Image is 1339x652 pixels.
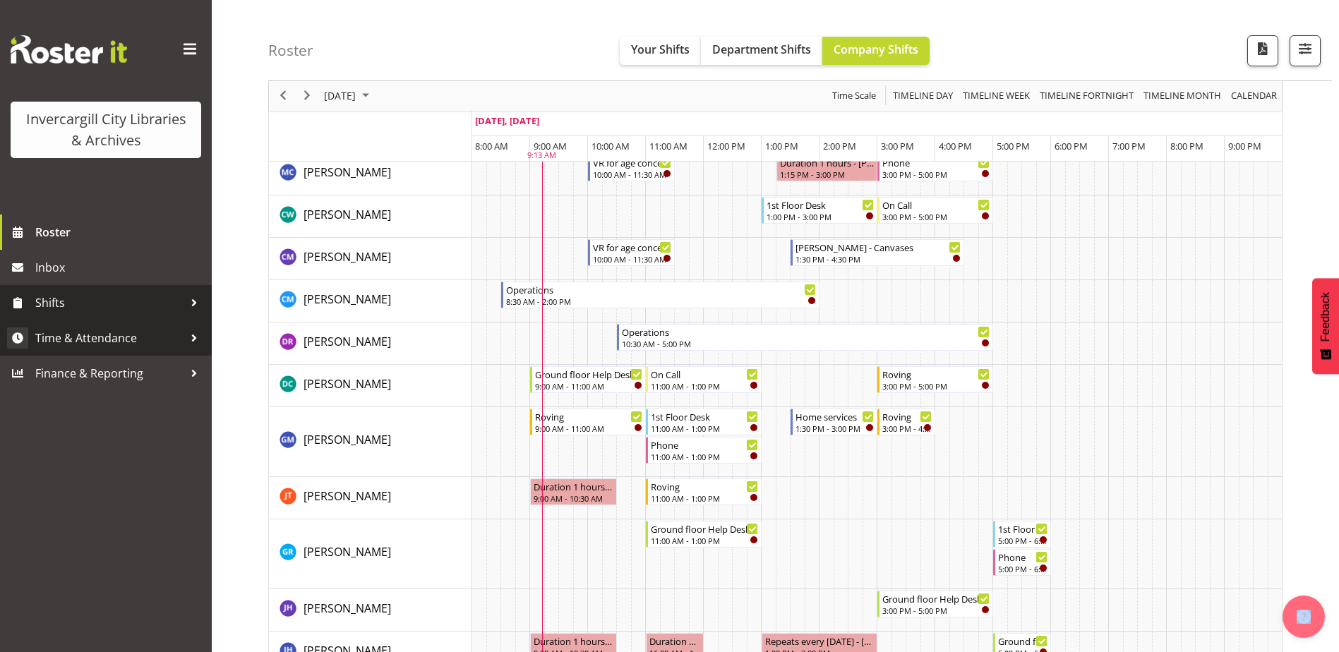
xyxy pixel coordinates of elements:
span: 9:00 AM [534,140,567,152]
div: Gabriel McKay Smith"s event - Roving Begin From Wednesday, September 24, 2025 at 9:00:00 AM GMT+1... [530,409,646,435]
div: Phone [998,550,1047,564]
div: Gabriel McKay Smith"s event - 1st Floor Desk Begin From Wednesday, September 24, 2025 at 11:00:00... [646,409,762,435]
span: calendar [1230,87,1278,105]
div: Invercargill City Libraries & Archives [25,109,187,151]
span: [DATE], [DATE] [475,114,539,127]
a: [PERSON_NAME] [304,333,391,350]
button: Time Scale [830,87,879,105]
span: [PERSON_NAME] [304,291,391,307]
td: Glen Tomlinson resource [269,477,472,519]
div: 5:00 PM - 6:00 PM [998,535,1047,546]
td: Catherine Wilson resource [269,195,472,238]
div: 11:00 AM - 1:00 PM [651,451,758,462]
div: next period [295,81,319,111]
div: Duration 1 hours - [PERSON_NAME] [534,479,613,493]
div: 9:00 AM - 11:00 AM [535,423,642,434]
div: 10:30 AM - 5:00 PM [622,338,990,349]
span: Your Shifts [631,42,690,57]
div: Donald Cunningham"s event - Roving Begin From Wednesday, September 24, 2025 at 3:00:00 PM GMT+12:... [877,366,993,393]
div: Cindy Mulrooney"s event - Operations Begin From Wednesday, September 24, 2025 at 8:30:00 AM GMT+1... [501,282,819,308]
div: 3:00 PM - 5:00 PM [882,605,990,616]
div: 11:00 AM - 1:00 PM [651,380,758,392]
span: 2:00 PM [823,140,856,152]
div: Gabriel McKay Smith"s event - Phone Begin From Wednesday, September 24, 2025 at 11:00:00 AM GMT+1... [646,437,762,464]
img: Rosterit website logo [11,35,127,64]
a: [PERSON_NAME] [304,248,391,265]
div: Ground floor Help Desk [998,634,1047,648]
div: Chamique Mamolo"s event - Arty Arvo - Canvases Begin From Wednesday, September 24, 2025 at 1:30:0... [791,239,964,266]
span: [PERSON_NAME] [304,544,391,560]
div: 8:30 AM - 2:00 PM [506,296,816,307]
div: 3:00 PM - 4:00 PM [882,423,932,434]
span: Time Scale [831,87,877,105]
div: 9:00 AM - 10:30 AM [534,493,613,504]
div: 1st Floor Desk [651,409,758,423]
div: 10:00 AM - 11:30 AM [593,169,671,180]
span: 5:00 PM [997,140,1030,152]
div: Roving [882,409,932,423]
span: 7:00 PM [1112,140,1146,152]
td: Debra Robinson resource [269,322,472,365]
div: Phone [882,155,990,169]
span: 8:00 AM [475,140,508,152]
span: [PERSON_NAME] [304,334,391,349]
td: Grace Roscoe-Squires resource [269,519,472,589]
div: Operations [506,282,816,296]
a: [PERSON_NAME] [304,164,391,181]
span: 3:00 PM [881,140,914,152]
div: Home services [795,409,874,423]
div: Catherine Wilson"s event - On Call Begin From Wednesday, September 24, 2025 at 3:00:00 PM GMT+12:... [877,197,993,224]
div: Ground floor Help Desk [651,521,758,536]
td: Jill Harpur resource [269,589,472,632]
a: [PERSON_NAME] [304,600,391,617]
div: Glen Tomlinson"s event - Roving Begin From Wednesday, September 24, 2025 at 11:00:00 AM GMT+12:00... [646,478,762,505]
div: Donald Cunningham"s event - Ground floor Help Desk Begin From Wednesday, September 24, 2025 at 9:... [530,366,646,393]
span: 8:00 PM [1170,140,1203,152]
span: 6:00 PM [1055,140,1088,152]
div: 1:30 PM - 3:00 PM [795,423,874,434]
div: Duration 1 hours - [PERSON_NAME] [534,634,613,648]
button: Timeline Month [1141,87,1224,105]
div: Phone [651,437,758,452]
div: 1st Floor Desk [998,521,1047,536]
div: Roving [651,479,758,493]
div: Glen Tomlinson"s event - Duration 1 hours - Glen Tomlinson Begin From Wednesday, September 24, 20... [530,478,617,505]
button: Download a PDF of the roster for the current day [1247,35,1278,66]
div: Duration 1 hours - [PERSON_NAME] [649,634,700,648]
div: 1st Floor Desk [767,198,874,212]
span: Inbox [35,257,205,278]
span: [PERSON_NAME] [304,432,391,447]
div: previous period [271,81,295,111]
div: 5:00 PM - 6:00 PM [998,563,1047,574]
button: September 2025 [322,87,376,105]
span: Department Shifts [712,42,811,57]
span: Company Shifts [834,42,918,57]
div: 11:00 AM - 1:00 PM [651,493,758,504]
div: 1:00 PM - 3:00 PM [767,211,874,222]
div: 1:15 PM - 3:00 PM [780,169,875,180]
a: [PERSON_NAME] [304,543,391,560]
div: 10:00 AM - 11:30 AM [593,253,671,265]
div: 11:00 AM - 1:00 PM [651,423,758,434]
button: Timeline Week [961,87,1033,105]
span: Timeline Month [1142,87,1223,105]
div: 3:00 PM - 5:00 PM [882,211,990,222]
a: [PERSON_NAME] [304,375,391,392]
div: Roving [535,409,642,423]
span: [PERSON_NAME] [304,207,391,222]
span: 12:00 PM [707,140,745,152]
a: [PERSON_NAME] [304,206,391,223]
div: Debra Robinson"s event - Operations Begin From Wednesday, September 24, 2025 at 10:30:00 AM GMT+1... [617,324,993,351]
div: Operations [622,325,990,339]
span: Shifts [35,292,184,313]
span: [PERSON_NAME] [304,488,391,504]
h4: Roster [268,42,313,59]
button: Department Shifts [701,37,822,65]
div: On Call [882,198,990,212]
td: Chamique Mamolo resource [269,238,472,280]
a: [PERSON_NAME] [304,291,391,308]
span: 4:00 PM [939,140,972,152]
button: Month [1229,87,1280,105]
span: [DATE] [323,87,357,105]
